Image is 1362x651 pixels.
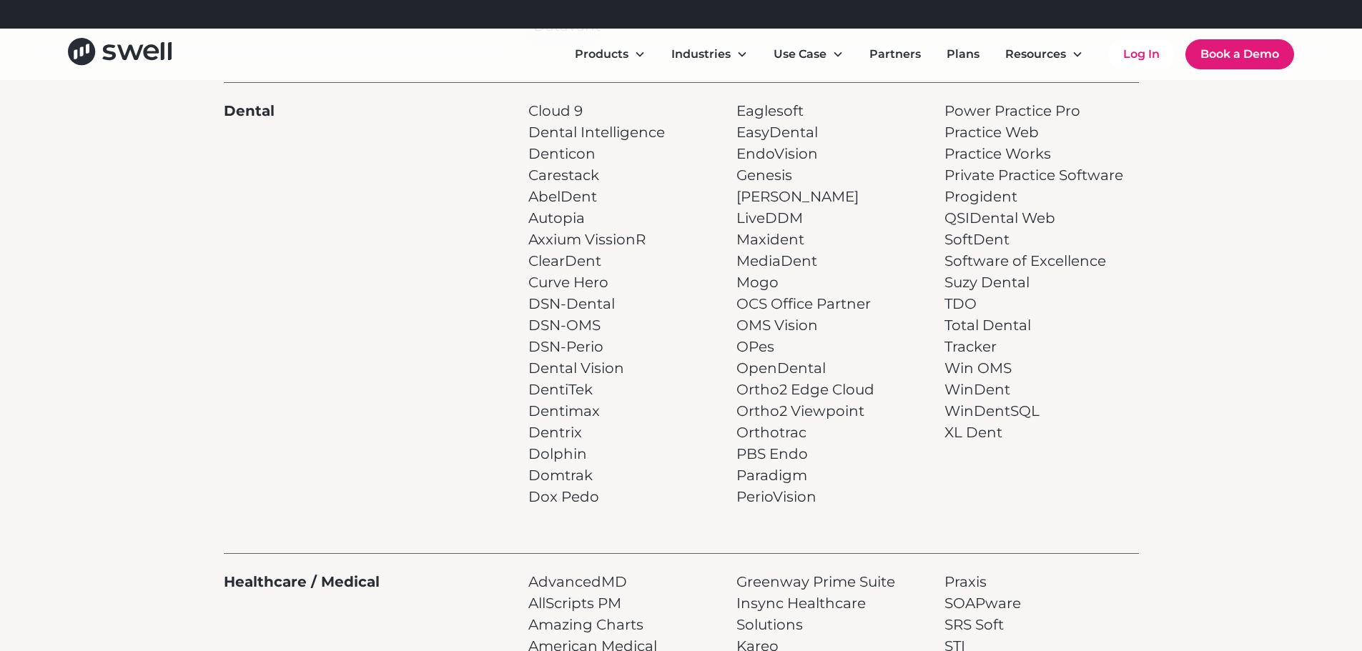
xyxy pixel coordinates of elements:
[224,100,275,121] div: Dental
[994,40,1095,69] div: Resources
[1185,39,1294,69] a: Book a Demo
[575,46,628,63] div: Products
[563,40,657,69] div: Products
[1109,40,1174,69] a: Log In
[671,46,731,63] div: Industries
[774,46,826,63] div: Use Case
[944,100,1123,443] p: Power Practice Pro Practice Web Practice Works Private Practice Software Progident QSIDental Web ...
[528,100,665,507] p: Cloud 9 Dental Intelligence Denticon Carestack AbelDent Autopia Axxium VissionR ClearDent Curve H...
[736,100,874,507] p: Eaglesoft EasyDental EndoVision Genesis [PERSON_NAME] LiveDDM Maxident MediaDent Mogo OCS Office ...
[68,38,172,70] a: home
[858,40,932,69] a: Partners
[1005,46,1066,63] div: Resources
[935,40,991,69] a: Plans
[224,573,380,590] strong: Healthcare / Medical
[762,40,855,69] div: Use Case
[660,40,759,69] div: Industries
